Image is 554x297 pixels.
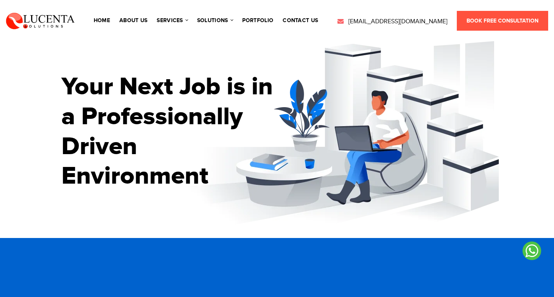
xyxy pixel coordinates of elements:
[242,18,274,23] a: portfolio
[457,11,548,31] a: Book Free Consultation
[197,18,233,23] a: solutions
[119,18,147,23] a: About Us
[337,17,447,26] a: [EMAIL_ADDRESS][DOMAIN_NAME]
[61,72,275,191] h1: Your Next Job is in a Professionally Driven Environment
[283,18,318,23] a: contact us
[467,17,538,24] span: Book Free Consultation
[157,18,187,23] a: services
[6,12,75,30] img: Lucenta Solutions
[94,18,110,23] a: Home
